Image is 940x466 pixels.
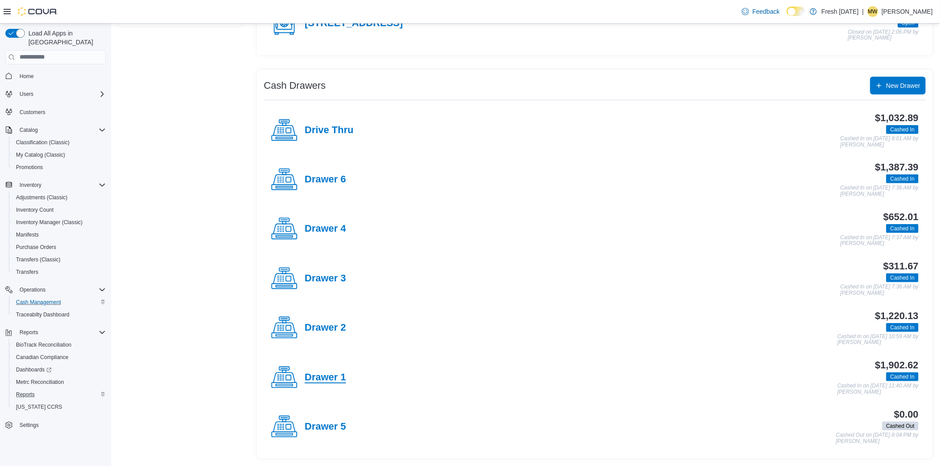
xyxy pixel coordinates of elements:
a: Purchase Orders [12,242,60,253]
p: Fresh [DATE] [821,6,859,17]
button: Traceabilty Dashboard [9,308,109,321]
span: Promotions [16,164,43,171]
h4: Drawer 5 [305,421,346,433]
img: Cova [18,7,58,16]
h3: $1,220.13 [875,311,919,321]
button: Purchase Orders [9,241,109,253]
h3: $1,902.62 [875,360,919,371]
p: | [862,6,864,17]
h3: $311.67 [884,261,919,272]
h4: Drawer 1 [305,372,346,383]
button: BioTrack Reconciliation [9,339,109,351]
a: Canadian Compliance [12,352,72,363]
span: Transfers (Classic) [16,256,60,263]
span: Manifests [12,229,106,240]
button: Promotions [9,161,109,174]
span: Inventory Manager (Classic) [16,219,83,226]
a: Transfers (Classic) [12,254,64,265]
span: Cash Management [16,299,61,306]
span: Inventory [20,182,41,189]
a: Customers [16,107,49,118]
a: Feedback [738,3,783,20]
span: Washington CCRS [12,402,106,412]
span: Reports [20,329,38,336]
span: Inventory Manager (Classic) [12,217,106,228]
span: Adjustments (Classic) [12,192,106,203]
span: Catalog [20,126,38,134]
span: Transfers [12,267,106,277]
button: Transfers [9,266,109,278]
button: Customers [2,106,109,118]
h3: Cash Drawers [264,80,326,91]
p: Cashed In on [DATE] 10:59 AM by [PERSON_NAME] [837,334,919,346]
h4: Drawer 3 [305,273,346,284]
button: Reports [16,327,42,338]
a: [US_STATE] CCRS [12,402,66,412]
span: Cashed In [886,125,919,134]
span: BioTrack Reconciliation [12,340,106,350]
span: Cash Management [12,297,106,308]
p: Cashed In on [DATE] 7:36 AM by [PERSON_NAME] [840,284,919,296]
button: Transfers (Classic) [9,253,109,266]
span: Traceabilty Dashboard [16,311,69,318]
span: Home [20,73,34,80]
span: Users [20,91,33,98]
a: Inventory Count [12,205,57,215]
p: Cashed In on [DATE] 11:40 AM by [PERSON_NAME] [837,383,919,395]
button: Reports [2,326,109,339]
a: Home [16,71,37,82]
span: Reports [12,389,106,400]
h4: Drawer 4 [305,223,346,235]
span: Cashed Out [886,422,915,430]
span: Cashed In [890,324,915,332]
span: Cashed In [890,175,915,183]
span: Customers [20,109,45,116]
button: Manifests [9,229,109,241]
h3: $0.00 [894,409,919,420]
span: Canadian Compliance [12,352,106,363]
span: Settings [16,419,106,430]
nav: Complex example [5,66,106,455]
button: Catalog [2,124,109,136]
a: Traceabilty Dashboard [12,309,73,320]
button: Inventory [2,179,109,191]
span: Transfers (Classic) [12,254,106,265]
span: Settings [20,422,39,429]
span: Cashed In [886,323,919,332]
span: Cashed In [886,273,919,282]
a: Transfers [12,267,42,277]
span: [US_STATE] CCRS [16,403,62,411]
button: Inventory Manager (Classic) [9,216,109,229]
span: Cashed In [890,274,915,282]
p: Cashed In on [DATE] 7:37 AM by [PERSON_NAME] [840,235,919,247]
a: BioTrack Reconciliation [12,340,75,350]
a: Reports [12,389,38,400]
button: My Catalog (Classic) [9,149,109,161]
button: Adjustments (Classic) [9,191,109,204]
p: Closed on [DATE] 2:06 PM by [PERSON_NAME] [848,29,919,41]
span: Traceabilty Dashboard [12,309,106,320]
a: Classification (Classic) [12,137,73,148]
a: Promotions [12,162,47,173]
a: Metrc Reconciliation [12,377,68,387]
span: Classification (Classic) [12,137,106,148]
div: Maddie Williams [868,6,878,17]
span: Home [16,71,106,82]
button: Operations [2,284,109,296]
span: Manifests [16,231,39,238]
p: Cashed Out on [DATE] 8:04 PM by [PERSON_NAME] [836,432,919,444]
h4: Drive Thru [305,125,354,136]
span: Purchase Orders [16,244,56,251]
span: Cashed In [886,224,919,233]
h3: $1,387.39 [875,162,919,173]
span: Users [16,89,106,99]
span: Metrc Reconciliation [12,377,106,387]
button: Reports [9,388,109,401]
span: Classification (Classic) [16,139,70,146]
h4: Drawer 2 [305,322,346,334]
span: Cashed Out [882,422,919,430]
span: Operations [20,286,46,293]
span: Canadian Compliance [16,354,68,361]
span: Dashboards [16,366,52,373]
span: Inventory Count [16,206,54,213]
